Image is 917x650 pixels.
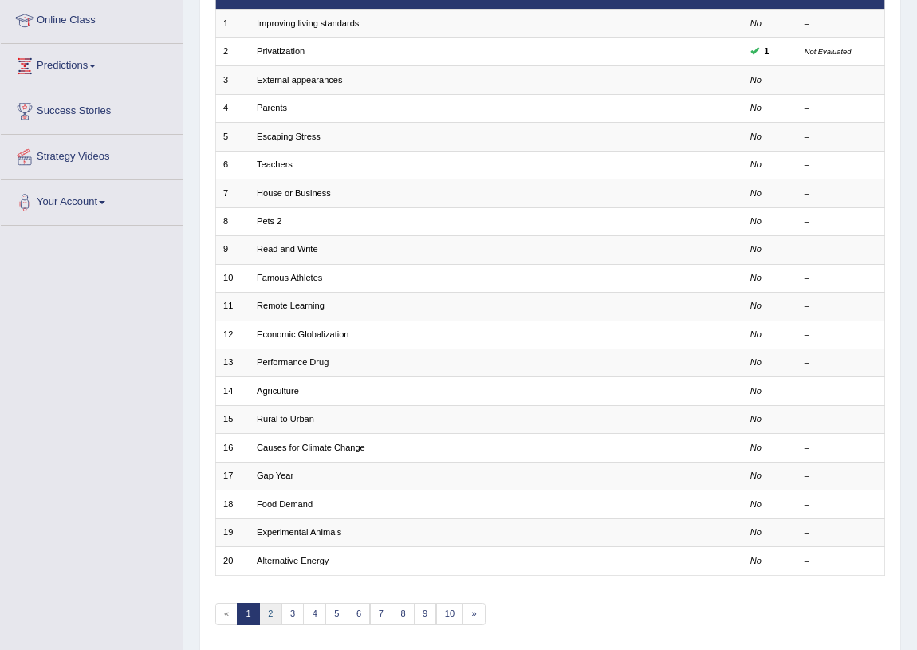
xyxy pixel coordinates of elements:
[257,216,281,226] a: Pets 2
[462,603,486,625] a: »
[257,499,313,509] a: Food Demand
[392,603,415,625] a: 8
[1,89,183,129] a: Success Stories
[348,603,371,625] a: 6
[215,264,250,292] td: 10
[215,349,250,377] td: 13
[805,18,877,30] div: –
[805,498,877,511] div: –
[215,603,238,625] span: «
[750,188,762,198] em: No
[257,386,299,396] a: Agriculture
[805,442,877,455] div: –
[750,329,762,339] em: No
[750,75,762,85] em: No
[805,47,852,56] small: Not Evaluated
[257,527,341,537] a: Experimental Animals
[257,160,293,169] a: Teachers
[750,357,762,367] em: No
[215,207,250,235] td: 8
[805,272,877,285] div: –
[805,555,877,568] div: –
[750,18,762,28] em: No
[215,321,250,349] td: 12
[215,462,250,490] td: 17
[257,414,314,423] a: Rural to Urban
[805,329,877,341] div: –
[1,180,183,220] a: Your Account
[257,244,318,254] a: Read and Write
[215,37,250,65] td: 2
[257,556,329,565] a: Alternative Energy
[215,179,250,207] td: 7
[750,527,762,537] em: No
[750,160,762,169] em: No
[414,603,437,625] a: 9
[215,405,250,433] td: 15
[805,243,877,256] div: –
[303,603,326,625] a: 4
[805,300,877,313] div: –
[215,66,250,94] td: 3
[237,603,260,625] a: 1
[750,499,762,509] em: No
[1,44,183,84] a: Predictions
[750,216,762,226] em: No
[257,18,359,28] a: Improving living standards
[750,556,762,565] em: No
[215,377,250,405] td: 14
[750,273,762,282] em: No
[805,102,877,115] div: –
[1,135,183,175] a: Strategy Videos
[370,603,393,625] a: 7
[805,470,877,483] div: –
[805,187,877,200] div: –
[215,547,250,575] td: 20
[436,603,464,625] a: 10
[750,471,762,480] em: No
[257,471,293,480] a: Gap Year
[750,103,762,112] em: No
[750,443,762,452] em: No
[257,273,322,282] a: Famous Athletes
[215,94,250,122] td: 4
[805,215,877,228] div: –
[257,329,348,339] a: Economic Globalization
[257,357,329,367] a: Performance Drug
[805,526,877,539] div: –
[215,123,250,151] td: 5
[257,103,287,112] a: Parents
[759,45,774,59] span: You can still take this question
[215,151,250,179] td: 6
[215,236,250,264] td: 9
[805,357,877,369] div: –
[750,132,762,141] em: No
[805,159,877,171] div: –
[215,490,250,518] td: 18
[215,293,250,321] td: 11
[805,131,877,144] div: –
[215,518,250,546] td: 19
[805,413,877,426] div: –
[257,301,325,310] a: Remote Learning
[257,75,342,85] a: External appearances
[750,301,762,310] em: No
[805,385,877,398] div: –
[750,386,762,396] em: No
[325,603,348,625] a: 5
[257,46,305,56] a: Privatization
[750,244,762,254] em: No
[281,603,305,625] a: 3
[805,74,877,87] div: –
[215,434,250,462] td: 16
[257,132,321,141] a: Escaping Stress
[750,414,762,423] em: No
[257,443,365,452] a: Causes for Climate Change
[259,603,282,625] a: 2
[215,10,250,37] td: 1
[257,188,331,198] a: House or Business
